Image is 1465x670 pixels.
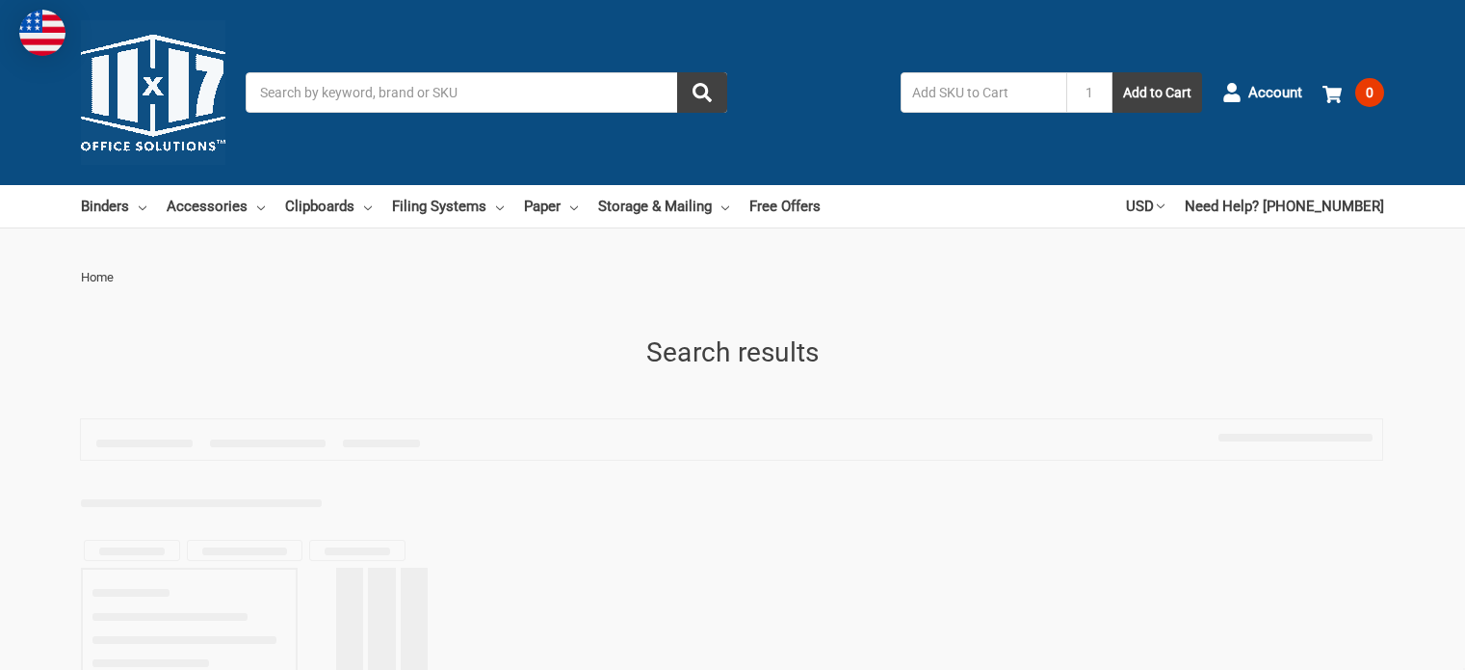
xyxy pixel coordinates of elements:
[81,333,1384,373] h1: Search results
[1185,185,1384,228] a: Need Help? [PHONE_NUMBER]
[1222,67,1302,118] a: Account
[1322,67,1384,118] a: 0
[1126,185,1164,228] a: USD
[81,270,114,284] span: Home
[524,185,578,228] a: Paper
[81,20,225,165] img: 11x17.com
[598,185,729,228] a: Storage & Mailing
[1248,82,1302,104] span: Account
[749,185,821,228] a: Free Offers
[167,185,265,228] a: Accessories
[901,72,1066,113] input: Add SKU to Cart
[246,72,727,113] input: Search by keyword, brand or SKU
[1355,78,1384,107] span: 0
[1112,72,1202,113] button: Add to Cart
[285,185,372,228] a: Clipboards
[19,10,65,56] img: duty and tax information for United States
[392,185,504,228] a: Filing Systems
[81,185,146,228] a: Binders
